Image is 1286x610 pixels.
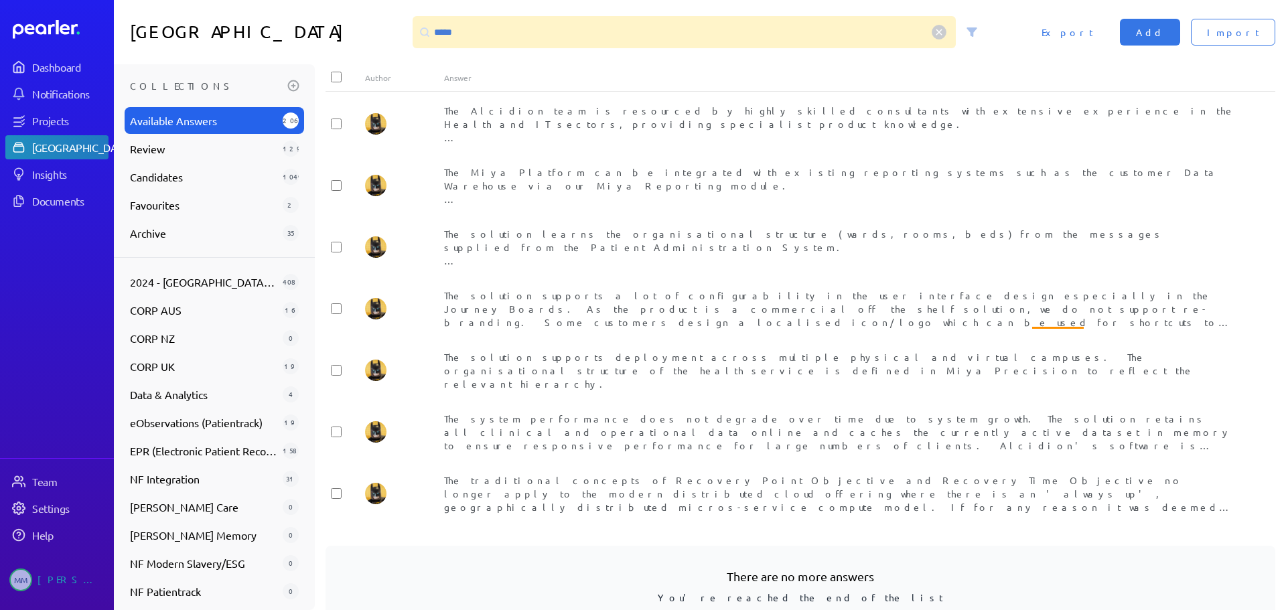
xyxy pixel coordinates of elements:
span: The solution supports a lot of configurability in the user interface design especially in the Jou... [444,289,1231,344]
a: MM[PERSON_NAME] [5,563,109,597]
span: [PERSON_NAME] Care [130,499,277,515]
div: Author [365,72,444,83]
span: Archive [130,225,277,241]
img: Tung Nguyen [365,236,386,258]
a: Help [5,523,109,547]
img: Tung Nguyen [365,360,386,381]
div: 4 [283,386,299,402]
span: NF Integration [130,471,277,487]
span: NALHN [1032,327,1084,344]
div: 2061 [283,112,299,129]
button: Import [1191,19,1275,46]
div: 35 [283,225,299,241]
div: 158 [283,443,299,459]
div: Notifications [32,87,107,100]
a: [GEOGRAPHIC_DATA] [5,135,109,159]
div: 0 [283,499,299,515]
span: NF Patientrack [130,583,277,599]
a: Insights [5,162,109,186]
span: The solution supports deployment across multiple physical and virtual campuses. The organisationa... [444,351,1194,390]
div: 1292 [283,141,299,157]
img: Tung Nguyen [365,298,386,319]
a: Documents [5,189,109,213]
a: Notifications [5,82,109,106]
img: Tung Nguyen [365,483,386,504]
span: The solution learns the organisational structure (wards, rooms, beds) from the messages supplied ... [444,228,1235,293]
span: [PERSON_NAME] Memory [130,527,277,543]
div: Answer [444,72,1236,83]
div: 0 [283,583,299,599]
div: Dashboard [32,60,107,74]
div: Help [32,528,107,542]
a: Projects [5,108,109,133]
h1: [GEOGRAPHIC_DATA] [130,16,407,48]
span: Michelle Manuel [9,568,32,591]
div: 0 [283,555,299,571]
div: 2 [283,197,299,213]
h3: There are no more answers [347,567,1254,585]
span: The Miya Platform can be integrated with existing reporting systems such as the customer Data War... [444,166,1219,325]
p: You're reached the end of the list [347,585,1254,605]
a: Dashboard [13,20,109,39]
div: [GEOGRAPHIC_DATA] [32,141,132,154]
a: Settings [5,496,109,520]
div: 0 [283,330,299,346]
span: Add [1136,25,1164,39]
span: CORP AUS [130,302,277,318]
div: 0 [283,527,299,543]
div: Insights [32,167,107,181]
span: The Alcidion team is resourced by highly skilled consultants with extensive experience in the Hea... [444,104,1235,344]
button: Export [1025,19,1109,46]
div: Team [32,475,107,488]
span: Data & Analytics [130,386,277,402]
div: 408 [283,274,299,290]
span: Available Answers [130,112,277,129]
span: EPR (Electronic Patient Record) [130,443,277,459]
button: Add [1120,19,1180,46]
span: NF Modern Slavery/ESG [130,555,277,571]
div: 16 [283,302,299,318]
div: 19 [283,414,299,431]
div: 1049 [283,169,299,185]
span: Export [1042,25,1093,39]
span: Import [1207,25,1259,39]
span: The traditional concepts of Recovery Point Objective and Recovery Time Objective no longer apply ... [444,474,1232,566]
div: 31 [283,471,299,487]
img: Tung Nguyen [365,113,386,135]
span: 2024 - [GEOGRAPHIC_DATA] - [GEOGRAPHIC_DATA] - Flow [130,274,277,290]
div: 19 [283,358,299,374]
span: eObservations (Patientrack) [130,414,277,431]
div: Projects [32,114,107,127]
img: Tung Nguyen [365,175,386,196]
div: Settings [32,502,107,515]
span: CORP NZ [130,330,277,346]
div: Documents [32,194,107,208]
span: Review [130,141,277,157]
span: CORP UK [130,358,277,374]
span: Candidates [130,169,277,185]
a: Team [5,469,109,493]
a: Dashboard [5,55,109,79]
h3: Collections [130,75,283,96]
img: Tung Nguyen [365,421,386,443]
div: [PERSON_NAME] [38,568,104,591]
span: Favourites [130,197,277,213]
